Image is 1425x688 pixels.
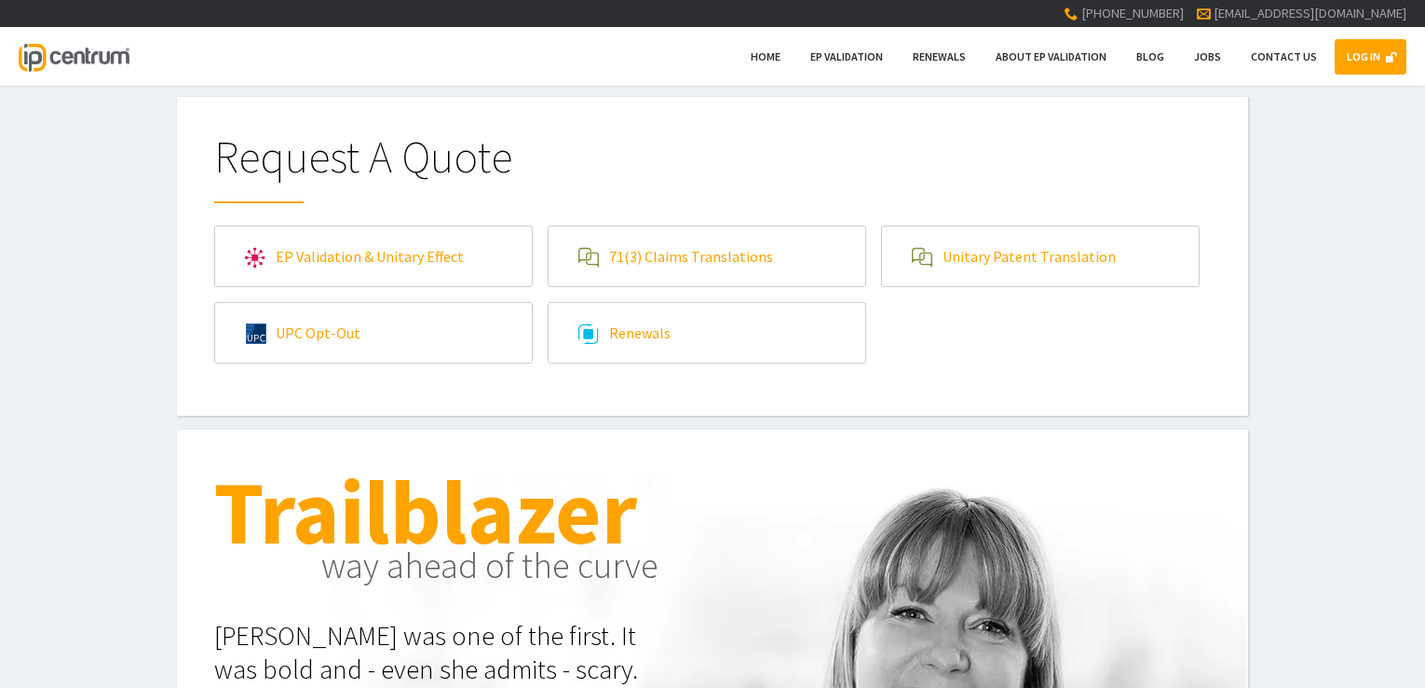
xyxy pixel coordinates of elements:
span: Jobs [1194,49,1221,63]
a: Unitary Patent Translation [882,227,1199,286]
span: Blog [1136,49,1164,63]
a: Contact Us [1239,39,1329,75]
a: LOG IN [1335,39,1406,75]
a: [EMAIL_ADDRESS][DOMAIN_NAME] [1214,5,1406,21]
h1: Request A Quote [214,134,1211,203]
span: Renewals [913,49,966,63]
span: [PHONE_NUMBER] [1081,5,1184,21]
a: Renewals [549,303,865,363]
a: About EP Validation [984,39,1119,75]
a: IP Centrum [19,27,129,86]
span: Contact Us [1251,49,1317,63]
a: Renewals [901,39,978,75]
a: Home [739,39,793,75]
a: 71(3) Claims Translations [549,227,865,286]
a: UPC Opt-Out [215,303,532,363]
a: Blog [1124,39,1176,75]
span: EP Validation [810,49,883,63]
a: EP Validation [798,39,895,75]
span: About EP Validation [996,49,1106,63]
img: upc.svg [246,323,266,344]
span: Home [751,49,780,63]
a: Jobs [1182,39,1233,75]
a: EP Validation & Unitary Effect [215,227,532,286]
